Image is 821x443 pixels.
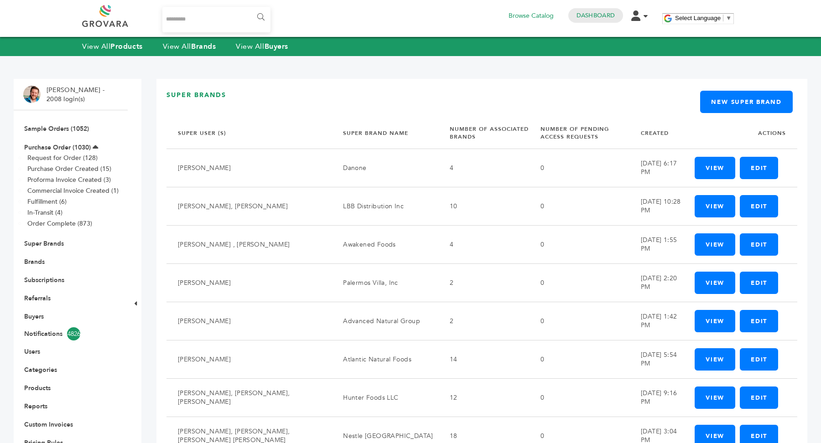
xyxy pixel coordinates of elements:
td: Danone [332,149,438,187]
td: 12 [438,378,529,417]
td: Advanced Natural Group [332,302,438,340]
a: Users [24,347,40,356]
a: Purchase Order (1030) [24,143,91,152]
a: Reports [24,402,47,411]
a: Edit [740,272,778,294]
td: Atlantic Natural Foods [332,340,438,378]
a: View AllBuyers [236,41,288,52]
td: 0 [529,263,629,302]
td: 2 [438,263,529,302]
a: Select Language​ [675,15,732,21]
td: 4 [438,225,529,263]
td: [DATE] 5:54 PM [629,340,683,378]
a: View [695,272,735,294]
a: View [695,157,735,179]
a: Purchase Order Created (15) [27,165,111,173]
a: New Super Brand [700,91,793,113]
td: 0 [529,340,629,378]
a: View AllBrands [163,41,216,52]
td: Hunter Foods LLC [332,378,438,417]
td: 0 [529,187,629,225]
a: Number Of Pending Access Requests [540,125,609,140]
a: Browse Catalog [509,11,554,21]
td: 2 [438,302,529,340]
a: Subscriptions [24,276,64,284]
th: Actions [683,118,786,149]
td: 4 [438,149,529,187]
a: Referrals [24,294,51,303]
a: Products [24,384,51,392]
strong: Brands [191,41,216,52]
a: View AllProducts [82,41,143,52]
input: Search... [162,7,270,32]
td: [DATE] 9:16 PM [629,378,683,417]
span: 4826 [67,327,80,340]
a: View [695,233,735,256]
a: Proforma Invoice Created (3) [27,175,111,184]
td: [PERSON_NAME], [PERSON_NAME], [PERSON_NAME] [166,378,332,417]
a: View [695,195,735,217]
td: [DATE] 1:55 PM [629,225,683,263]
strong: Products [110,41,142,52]
td: [DATE] 1:42 PM [629,302,683,340]
td: Awakened Foods [332,225,438,263]
td: [PERSON_NAME], [PERSON_NAME] [166,187,332,225]
a: View [695,348,735,371]
td: [DATE] 6:17 PM [629,149,683,187]
a: Custom Invoices [24,420,73,429]
span: ▼ [726,15,732,21]
li: [PERSON_NAME] - 2008 login(s) [47,86,107,103]
a: Dashboard [577,11,615,20]
a: Edit [740,310,778,332]
td: 0 [529,149,629,187]
a: View [695,310,735,332]
a: Categories [24,366,57,374]
a: Order Complete (873) [27,219,92,228]
td: [PERSON_NAME] [166,302,332,340]
td: LBB Distribution Inc [332,187,438,225]
a: Request for Order (128) [27,154,98,162]
a: Number Of Associated Brands [450,125,529,140]
td: [PERSON_NAME] [166,263,332,302]
a: Brands [24,258,45,266]
a: Notifications4826 [24,327,117,340]
td: [DATE] 10:28 PM [629,187,683,225]
strong: Buyers [265,41,288,52]
a: Super Brands [24,239,64,248]
a: Fulfillment (6) [27,197,67,206]
a: Edit [740,348,778,371]
a: Edit [740,195,778,217]
td: [PERSON_NAME] [166,149,332,187]
a: Edit [740,233,778,256]
a: Buyers [24,312,44,321]
a: In-Transit (4) [27,208,62,217]
td: Palermos Villa, Inc [332,263,438,302]
a: Edit [740,386,778,409]
td: [PERSON_NAME] [166,340,332,378]
span: ​ [723,15,723,21]
a: Created [641,129,669,137]
span: Select Language [675,15,721,21]
a: View [695,386,735,409]
a: Commercial Invoice Created (1) [27,186,119,195]
td: 0 [529,378,629,417]
td: 14 [438,340,529,378]
a: Super User (s) [178,129,226,137]
h3: Super Brands [166,91,226,113]
td: 10 [438,187,529,225]
td: [DATE] 2:20 PM [629,263,683,302]
td: [PERSON_NAME] , [PERSON_NAME] [166,225,332,263]
td: 0 [529,225,629,263]
a: Edit [740,157,778,179]
a: Super Brand Name [343,129,408,137]
td: 0 [529,302,629,340]
a: Sample Orders (1052) [24,124,89,133]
